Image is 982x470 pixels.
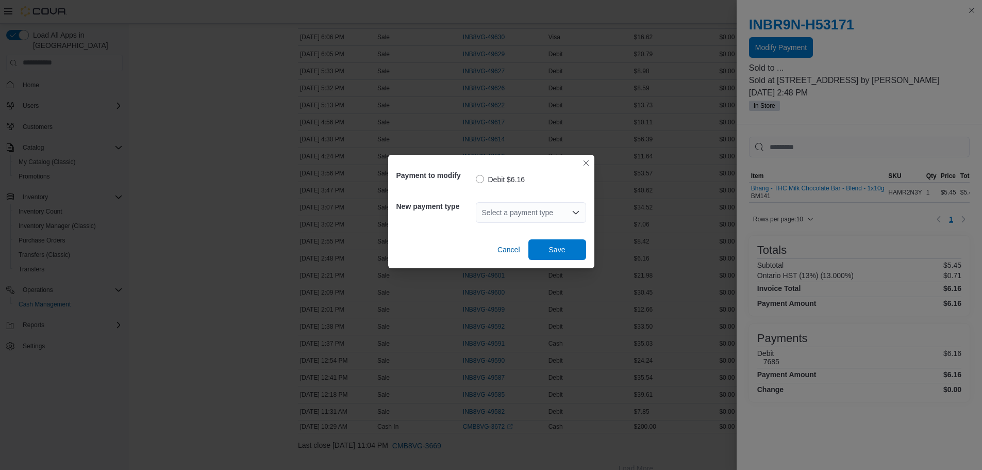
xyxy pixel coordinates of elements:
[549,245,565,255] span: Save
[580,157,592,169] button: Closes this modal window
[476,173,525,186] label: Debit $6.16
[482,206,483,219] input: Accessible screen reader label
[572,208,580,217] button: Open list of options
[396,165,474,186] h5: Payment to modify
[497,245,520,255] span: Cancel
[493,239,524,260] button: Cancel
[396,196,474,217] h5: New payment type
[528,239,586,260] button: Save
